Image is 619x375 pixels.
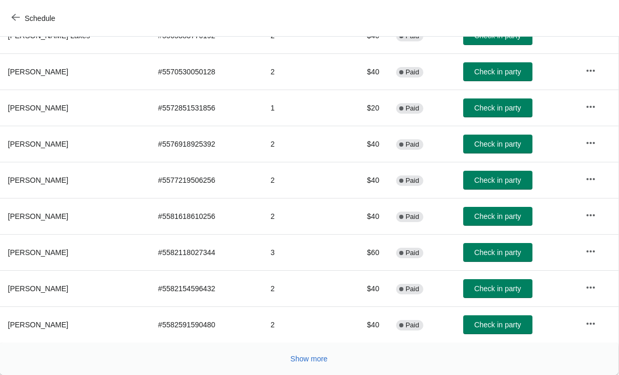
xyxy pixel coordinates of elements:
span: Paid [405,177,419,185]
button: Check in party [463,62,532,81]
td: $40 [338,198,388,234]
td: # 5581618610256 [150,198,262,234]
td: # 5582591590480 [150,306,262,343]
button: Check in party [463,243,532,262]
td: $40 [338,162,388,198]
span: Check in party [474,140,521,148]
span: Show more [291,355,328,363]
span: [PERSON_NAME] [8,68,68,76]
td: $20 [338,90,388,126]
button: Check in party [463,171,532,190]
span: [PERSON_NAME] [8,140,68,148]
td: 1 [262,90,339,126]
td: # 5570530050128 [150,53,262,90]
td: 2 [262,270,339,306]
td: # 5582118027344 [150,234,262,270]
td: # 5576918925392 [150,126,262,162]
td: $40 [338,270,388,306]
td: 2 [262,198,339,234]
button: Check in party [463,279,532,298]
span: Check in party [474,212,521,220]
span: Paid [405,68,419,76]
td: 3 [262,234,339,270]
td: 2 [262,306,339,343]
span: Check in party [474,248,521,257]
span: Check in party [474,104,521,112]
span: Paid [405,249,419,257]
td: 2 [262,53,339,90]
span: [PERSON_NAME] [8,248,68,257]
span: Paid [405,104,419,113]
span: [PERSON_NAME] [8,284,68,293]
td: $40 [338,53,388,90]
td: $40 [338,126,388,162]
button: Schedule [5,9,63,28]
td: $40 [338,306,388,343]
td: # 5582154596432 [150,270,262,306]
td: # 5572851531856 [150,90,262,126]
td: 2 [262,162,339,198]
span: Check in party [474,68,521,76]
span: [PERSON_NAME] [8,212,68,220]
span: [PERSON_NAME] [8,104,68,112]
span: Check in party [474,284,521,293]
span: [PERSON_NAME] [8,176,68,184]
button: Show more [286,349,332,368]
button: Check in party [463,135,532,153]
button: Check in party [463,207,532,226]
td: 2 [262,126,339,162]
span: [PERSON_NAME] [8,321,68,329]
button: Check in party [463,98,532,117]
span: Paid [405,285,419,293]
span: Check in party [474,176,521,184]
span: Paid [405,213,419,221]
span: Schedule [25,14,55,23]
button: Check in party [463,315,532,334]
td: # 5577219506256 [150,162,262,198]
span: Paid [405,140,419,149]
span: Paid [405,321,419,329]
span: Check in party [474,321,521,329]
td: $60 [338,234,388,270]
